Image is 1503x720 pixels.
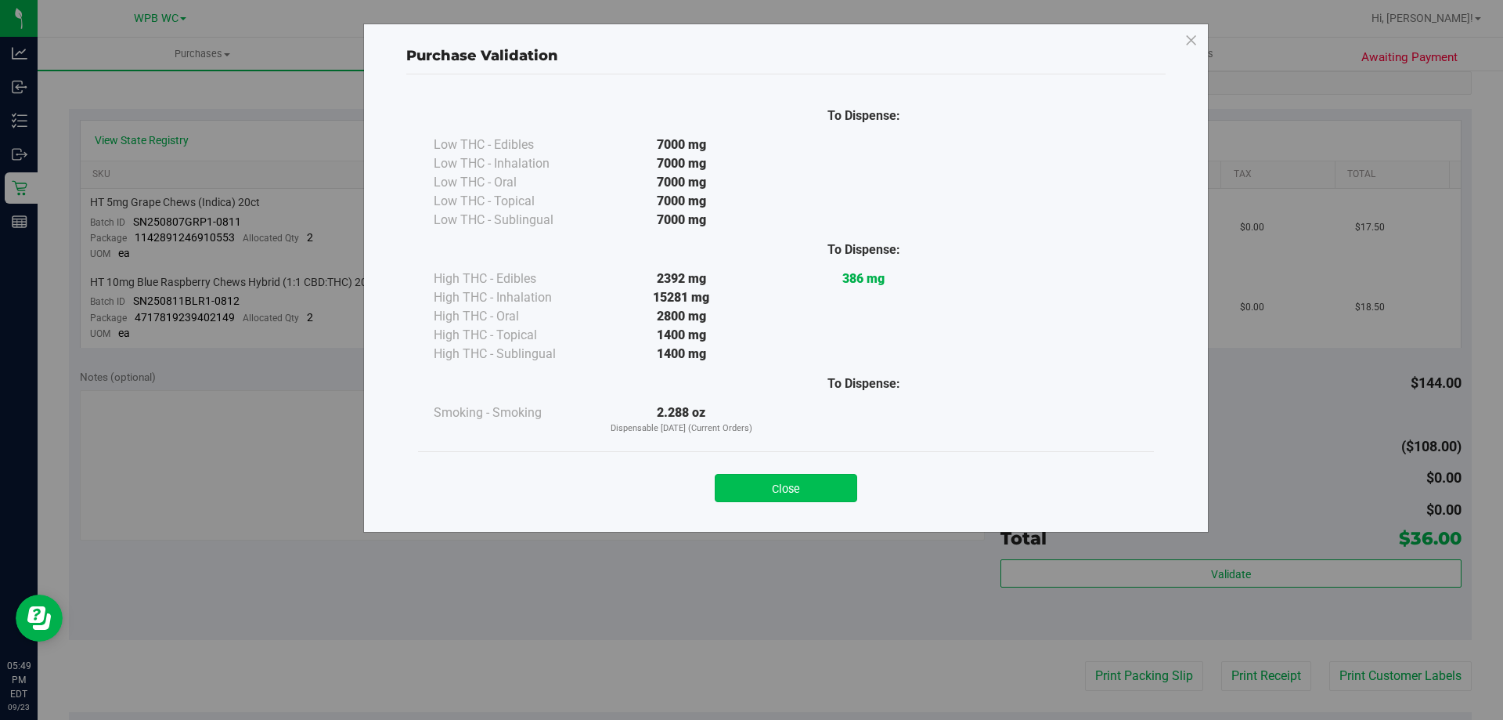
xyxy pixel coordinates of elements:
button: Close [715,474,857,502]
div: 7000 mg [590,154,773,173]
div: 7000 mg [590,136,773,154]
div: 2800 mg [590,307,773,326]
div: High THC - Inhalation [434,288,590,307]
span: Purchase Validation [406,47,558,64]
iframe: Resource center [16,595,63,642]
div: To Dispense: [773,374,955,393]
div: 2392 mg [590,270,773,288]
div: 7000 mg [590,211,773,230]
div: To Dispense: [773,107,955,125]
div: Low THC - Sublingual [434,211,590,230]
div: 7000 mg [590,173,773,192]
div: 2.288 oz [590,403,773,436]
div: Smoking - Smoking [434,403,590,422]
div: 1400 mg [590,326,773,345]
div: Low THC - Topical [434,192,590,211]
div: High THC - Sublingual [434,345,590,364]
strong: 386 mg [842,271,885,286]
div: High THC - Oral [434,307,590,326]
div: Low THC - Inhalation [434,154,590,173]
div: High THC - Edibles [434,270,590,288]
div: 7000 mg [590,192,773,211]
div: Low THC - Edibles [434,136,590,154]
div: To Dispense: [773,241,955,259]
div: High THC - Topical [434,326,590,345]
p: Dispensable [DATE] (Current Orders) [590,422,773,436]
div: Low THC - Oral [434,173,590,192]
div: 1400 mg [590,345,773,364]
div: 15281 mg [590,288,773,307]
